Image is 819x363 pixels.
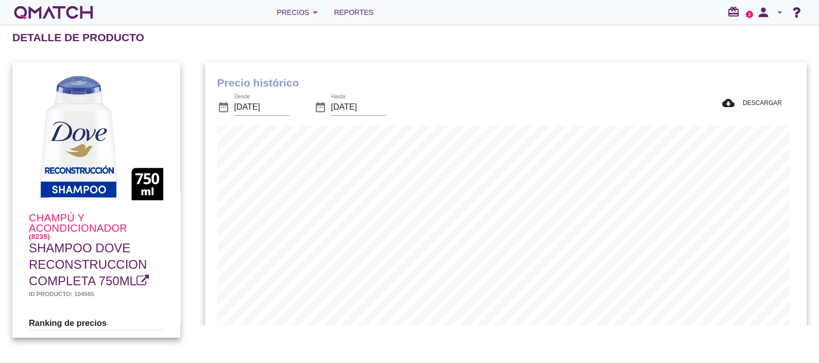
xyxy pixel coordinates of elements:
[12,2,95,23] a: white-qmatch-logo
[727,6,744,18] i: redeem
[29,317,164,330] h3: Ranking de precios
[12,29,144,46] h2: Detalle de producto
[331,99,386,115] input: Hasta
[753,5,774,20] i: person
[29,289,164,298] h5: Id producto: 104565
[314,101,327,113] i: date_range
[309,6,321,19] i: arrow_drop_down
[714,94,790,112] button: DESCARGAR
[748,12,751,16] text: 2
[234,99,289,115] input: Desde
[330,2,378,23] a: Reportes
[29,241,147,288] span: SHAMPOO DOVE RECONSTRUCCION COMPLETA 750ML
[334,6,373,19] span: Reportes
[29,213,164,240] h4: Champú y acondicionador
[739,98,782,108] span: DESCARGAR
[268,2,330,23] button: Precios
[722,97,739,109] i: cloud_download
[29,233,164,240] h6: (8235)
[277,6,321,19] div: Precios
[774,6,786,19] i: arrow_drop_down
[217,101,230,113] i: date_range
[217,75,794,91] h1: Precio histórico
[746,11,753,18] a: 2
